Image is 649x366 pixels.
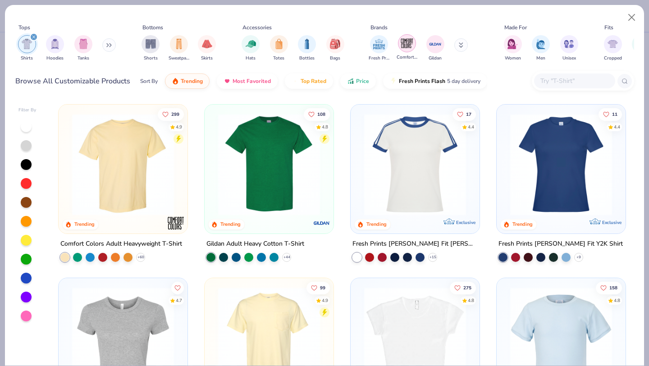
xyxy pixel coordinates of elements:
[399,78,445,85] span: Fresh Prints Flash
[50,39,60,49] img: Hoodies Image
[609,285,617,290] span: 158
[532,35,550,62] div: filter for Men
[322,297,328,304] div: 4.9
[506,114,617,215] img: 6a9a0a85-ee36-4a89-9588-981a92e8a910
[142,23,163,32] div: Bottoms
[564,39,574,49] img: Unisex Image
[22,39,32,49] img: Shirts Image
[146,39,156,49] img: Shorts Image
[562,55,576,62] span: Unisex
[369,35,389,62] button: filter button
[301,78,326,85] span: Top Rated
[158,108,184,120] button: Like
[18,35,36,62] button: filter button
[137,255,144,260] span: + 60
[450,281,476,294] button: Like
[144,55,158,62] span: Shorts
[536,55,545,62] span: Men
[233,78,271,85] span: Most Favorited
[370,23,388,32] div: Brands
[317,112,325,116] span: 108
[142,35,160,62] button: filter button
[604,35,622,62] button: filter button
[140,77,158,85] div: Sort By
[429,55,442,62] span: Gildan
[165,73,210,89] button: Trending
[369,55,389,62] span: Fresh Prints
[426,35,444,62] button: filter button
[560,35,578,62] button: filter button
[292,78,299,85] img: TopRated.gif
[274,39,284,49] img: Totes Image
[614,297,620,304] div: 4.8
[217,73,278,89] button: Most Favorited
[18,107,37,114] div: Filter By
[322,124,328,130] div: 4.8
[298,35,316,62] button: filter button
[206,238,304,250] div: Gildan Adult Heavy Cotton T-Shirt
[504,35,522,62] div: filter for Women
[429,37,442,51] img: Gildan Image
[604,23,613,32] div: Fits
[299,55,315,62] span: Bottles
[181,78,203,85] span: Trending
[507,39,518,49] img: Women Image
[330,55,340,62] span: Bags
[74,35,92,62] button: filter button
[452,108,476,120] button: Like
[352,238,478,250] div: Fresh Prints [PERSON_NAME] Fit [PERSON_NAME] Shirt with Stripes
[167,214,185,232] img: Comfort Colors logo
[360,114,471,215] img: e5540c4d-e74a-4e58-9a52-192fe86bec9f
[596,281,622,294] button: Like
[623,9,640,26] button: Close
[74,35,92,62] div: filter for Tanks
[340,73,376,89] button: Price
[46,35,64,62] button: filter button
[169,55,189,62] span: Sweatpants
[242,35,260,62] button: filter button
[18,23,30,32] div: Tops
[313,214,331,232] img: Gildan logo
[397,35,417,62] button: filter button
[326,35,344,62] div: filter for Bags
[176,297,183,304] div: 4.7
[397,54,417,61] span: Comfort Colors
[46,55,64,62] span: Hoodies
[468,124,474,130] div: 4.4
[198,35,216,62] button: filter button
[604,35,622,62] div: filter for Cropped
[21,55,33,62] span: Shirts
[242,35,260,62] div: filter for Hats
[356,78,369,85] span: Price
[612,112,617,116] span: 11
[298,35,316,62] div: filter for Bottles
[602,220,621,225] span: Exclusive
[369,35,389,62] div: filter for Fresh Prints
[302,39,312,49] img: Bottles Image
[326,35,344,62] button: filter button
[397,34,417,61] div: filter for Comfort Colors
[456,220,475,225] span: Exclusive
[426,35,444,62] div: filter for Gildan
[306,281,330,294] button: Like
[46,35,64,62] div: filter for Hoodies
[560,35,578,62] div: filter for Unisex
[270,35,288,62] div: filter for Totes
[532,35,550,62] button: filter button
[604,55,622,62] span: Cropped
[304,108,330,120] button: Like
[142,35,160,62] div: filter for Shorts
[390,78,397,85] img: flash.gif
[576,255,581,260] span: + 9
[174,39,184,49] img: Sweatpants Image
[172,78,179,85] img: trending.gif
[383,73,487,89] button: Fresh Prints Flash5 day delivery
[176,124,183,130] div: 4.9
[201,55,213,62] span: Skirts
[169,35,189,62] div: filter for Sweatpants
[202,39,212,49] img: Skirts Image
[468,297,474,304] div: 4.8
[599,108,622,120] button: Like
[320,285,325,290] span: 99
[198,35,216,62] div: filter for Skirts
